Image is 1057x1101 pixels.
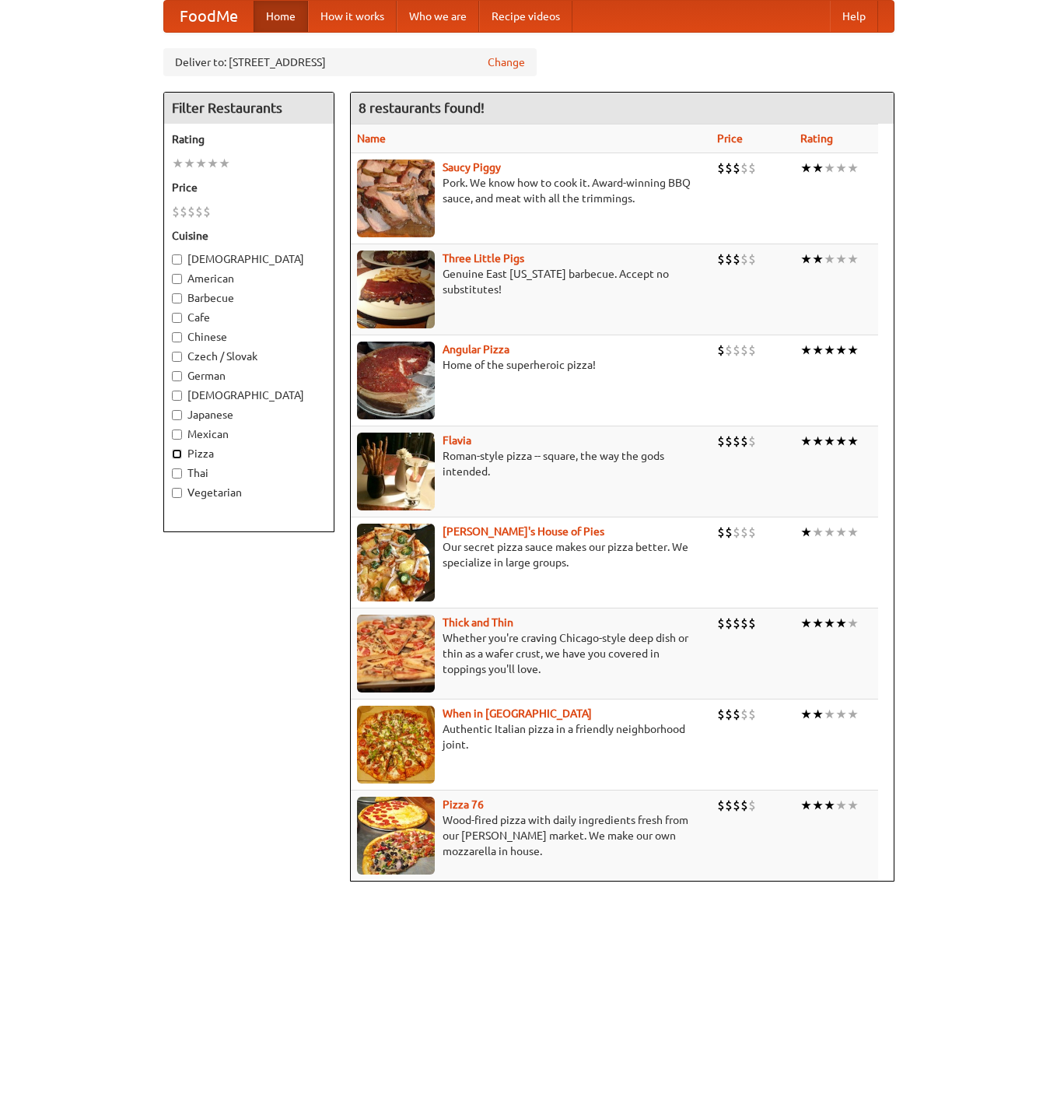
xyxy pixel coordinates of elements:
[357,160,435,237] img: saucy.jpg
[172,131,326,147] h5: Rating
[847,342,859,359] li: ★
[725,797,733,814] li: $
[717,342,725,359] li: $
[824,160,835,177] li: ★
[725,433,733,450] li: $
[172,254,182,265] input: [DEMOGRAPHIC_DATA]
[359,100,485,115] ng-pluralize: 8 restaurants found!
[172,368,326,384] label: German
[164,93,334,124] h4: Filter Restaurants
[847,251,859,268] li: ★
[172,271,326,286] label: American
[488,54,525,70] a: Change
[172,468,182,479] input: Thai
[725,524,733,541] li: $
[195,155,207,172] li: ★
[725,160,733,177] li: $
[172,349,326,364] label: Czech / Slovak
[357,433,435,510] img: flavia.jpg
[357,357,705,373] p: Home of the superheroic pizza!
[717,251,725,268] li: $
[733,615,740,632] li: $
[800,524,812,541] li: ★
[733,706,740,723] li: $
[800,706,812,723] li: ★
[748,615,756,632] li: $
[824,524,835,541] li: ★
[443,161,501,174] a: Saucy Piggy
[748,433,756,450] li: $
[800,615,812,632] li: ★
[443,616,513,629] a: Thick and Thin
[748,524,756,541] li: $
[812,797,824,814] li: ★
[172,352,182,362] input: Czech / Slovak
[357,615,435,693] img: thick.jpg
[847,706,859,723] li: ★
[357,132,386,145] a: Name
[748,160,756,177] li: $
[443,707,592,720] a: When in [GEOGRAPHIC_DATA]
[172,293,182,303] input: Barbecue
[357,175,705,206] p: Pork. We know how to cook it. Award-winning BBQ sauce, and meat with all the trimmings.
[308,1,397,32] a: How it works
[172,410,182,420] input: Japanese
[748,797,756,814] li: $
[172,329,326,345] label: Chinese
[733,251,740,268] li: $
[357,706,435,784] img: wheninrome.jpg
[172,332,182,342] input: Chinese
[357,797,435,875] img: pizza76.jpg
[172,290,326,306] label: Barbecue
[357,266,705,297] p: Genuine East [US_STATE] barbecue. Accept no substitutes!
[254,1,308,32] a: Home
[800,132,833,145] a: Rating
[748,251,756,268] li: $
[443,252,524,265] b: Three Little Pigs
[172,180,326,195] h5: Price
[725,342,733,359] li: $
[800,797,812,814] li: ★
[740,251,748,268] li: $
[443,798,484,811] a: Pizza 76
[740,342,748,359] li: $
[725,615,733,632] li: $
[824,342,835,359] li: ★
[835,251,847,268] li: ★
[443,343,509,356] a: Angular Pizza
[357,342,435,419] img: angular.jpg
[824,433,835,450] li: ★
[172,310,326,325] label: Cafe
[835,433,847,450] li: ★
[172,391,182,401] input: [DEMOGRAPHIC_DATA]
[748,342,756,359] li: $
[740,615,748,632] li: $
[187,203,195,220] li: $
[357,812,705,859] p: Wood-fired pizza with daily ingredients fresh from our [PERSON_NAME] market. We make our own mozz...
[800,342,812,359] li: ★
[847,160,859,177] li: ★
[443,525,604,538] b: [PERSON_NAME]'s House of Pies
[824,615,835,632] li: ★
[195,203,203,220] li: $
[748,706,756,723] li: $
[824,797,835,814] li: ★
[830,1,878,32] a: Help
[717,797,725,814] li: $
[733,797,740,814] li: $
[835,160,847,177] li: ★
[172,465,326,481] label: Thai
[172,426,326,442] label: Mexican
[847,433,859,450] li: ★
[172,449,182,459] input: Pizza
[835,342,847,359] li: ★
[800,433,812,450] li: ★
[172,446,326,461] label: Pizza
[172,430,182,440] input: Mexican
[443,434,471,447] a: Flavia
[172,387,326,403] label: [DEMOGRAPHIC_DATA]
[357,539,705,570] p: Our secret pizza sauce makes our pizza better. We specialize in large groups.
[357,524,435,601] img: luigis.jpg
